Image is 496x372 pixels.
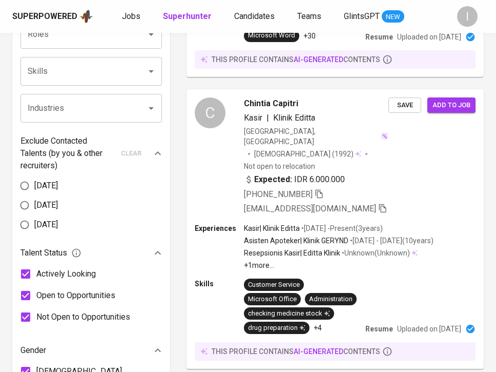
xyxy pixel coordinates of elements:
[348,236,433,246] p: • [DATE] - [DATE] ( 10 years )
[195,223,244,233] p: Experiences
[297,11,321,21] span: Teams
[340,248,410,258] p: • Unknown ( Unknown )
[365,32,393,42] p: Resume
[382,12,404,22] span: NEW
[212,346,380,357] p: this profile contains contents
[248,280,300,290] div: Customer Service
[300,223,383,233] p: • [DATE] - Present ( 3 years )
[20,247,81,259] span: Talent Status
[381,132,388,140] img: magic_wand.svg
[397,324,461,334] p: Uploaded on [DATE]
[244,97,298,110] span: Chintia Capitri
[36,289,115,302] span: Open to Opportunities
[244,189,313,199] span: [PHONE_NUMBER]
[163,10,214,23] a: Superhunter
[34,180,58,192] span: [DATE]
[294,347,343,356] span: AI-generated
[248,295,297,304] div: Microsoft Office
[20,344,46,357] p: Gender
[234,11,275,21] span: Candidates
[297,10,323,23] a: Teams
[144,101,158,115] button: Open
[244,260,433,270] p: +1 more ...
[273,113,315,123] span: Klinik Editta
[397,32,461,42] p: Uploaded on [DATE]
[244,236,348,246] p: Asisten Apoteker | Klinik GERYND
[122,10,142,23] a: Jobs
[34,199,58,211] span: [DATE]
[195,97,225,128] div: C
[244,113,262,123] span: Kasir
[163,11,212,21] b: Superhunter
[248,309,330,319] div: checking medicine stock
[12,11,77,23] div: Superpowered
[212,54,380,65] p: this profile contains contents
[20,243,162,263] div: Talent Status
[248,323,305,333] div: drug preparation
[144,64,158,79] button: Open
[457,6,478,27] div: I
[294,55,343,64] span: AI-generated
[244,161,315,171] p: Not open to relocation
[254,149,332,159] span: [DEMOGRAPHIC_DATA]
[394,100,416,111] span: Save
[244,204,376,213] span: [EMAIL_ADDRESS][DOMAIN_NAME]
[266,112,269,124] span: |
[248,31,295,41] div: Microsoft Word
[344,10,404,23] a: GlintsGPT NEW
[244,248,340,258] p: Resepsionis Kasir | Editta Klinik
[144,27,158,42] button: Open
[20,340,162,361] div: Gender
[365,324,393,334] p: Resume
[36,311,130,323] span: Not Open to Opportunities
[254,173,292,186] b: Expected:
[244,126,388,147] div: [GEOGRAPHIC_DATA], [GEOGRAPHIC_DATA]
[195,279,244,289] p: Skills
[344,11,380,21] span: GlintsGPT
[427,97,476,113] button: Add to job
[303,31,316,41] p: +30
[254,149,361,159] div: (1992)
[432,100,470,111] span: Add to job
[34,219,58,231] span: [DATE]
[122,11,140,21] span: Jobs
[20,135,162,172] div: Exclude Contacted Talents (by you & other recruiters)clear
[244,223,300,233] p: Kasir | Klinik Editta
[234,10,277,23] a: Candidates
[388,97,421,113] button: Save
[187,89,484,369] a: CChintia CapitriKasir|Klinik Editta[GEOGRAPHIC_DATA], [GEOGRAPHIC_DATA][DEMOGRAPHIC_DATA] (1992)N...
[314,323,322,333] p: +4
[12,9,93,24] a: Superpoweredapp logo
[244,173,345,186] div: IDR 6.000.000
[79,9,93,24] img: app logo
[36,268,96,280] span: Actively Looking
[20,135,115,172] p: Exclude Contacted Talents (by you & other recruiters)
[309,295,353,304] div: Administration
